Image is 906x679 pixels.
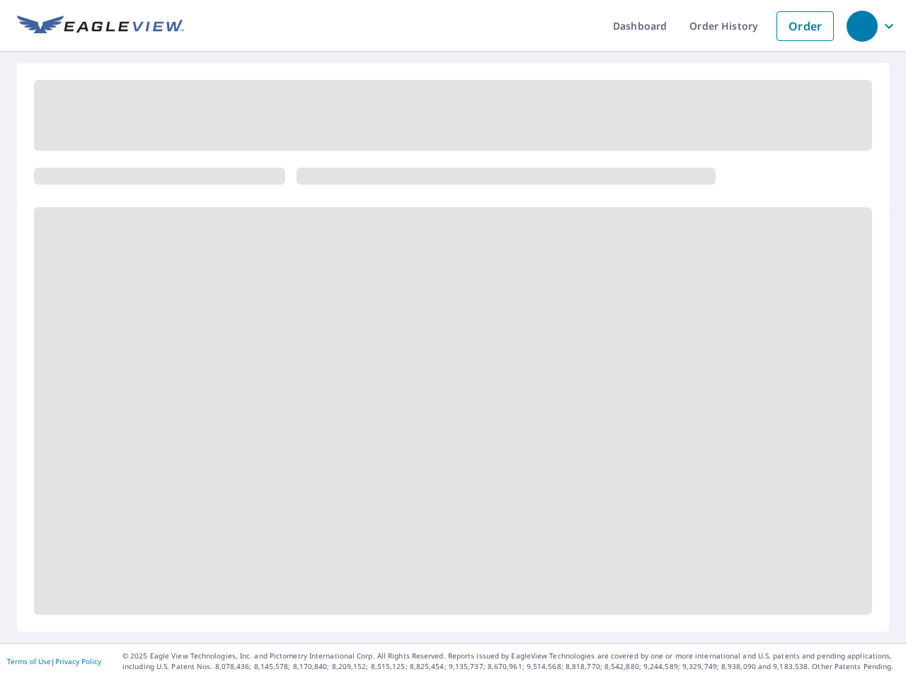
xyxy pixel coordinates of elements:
p: © 2025 Eagle View Technologies, Inc. and Pictometry International Corp. All Rights Reserved. Repo... [122,651,899,672]
a: Terms of Use [7,656,51,666]
a: Order [776,11,834,41]
p: | [7,657,101,666]
a: Privacy Policy [55,656,101,666]
img: EV Logo [17,16,184,37]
